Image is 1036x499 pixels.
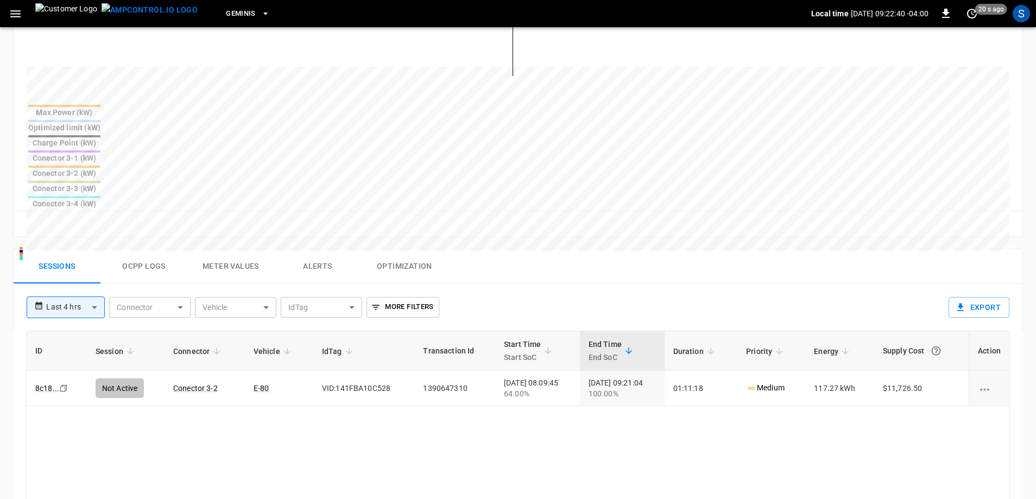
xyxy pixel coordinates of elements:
p: Start SoC [504,351,541,364]
span: Vehicle [254,345,294,358]
div: End Time [589,338,622,364]
span: IdTag [322,345,356,358]
p: End SoC [589,351,622,364]
table: sessions table [27,331,1009,406]
span: Geminis [226,8,256,20]
p: [DATE] 09:22:40 -04:00 [851,8,928,19]
button: Alerts [274,249,361,284]
span: Duration [673,345,718,358]
button: The cost of your charging session based on your supply rates [926,341,946,361]
div: Last 4 hrs [46,297,105,318]
div: Start Time [504,338,541,364]
button: Meter Values [187,249,274,284]
button: Geminis [222,3,274,24]
button: Export [949,297,1009,318]
button: Optimization [361,249,448,284]
button: More Filters [367,297,439,318]
button: set refresh interval [963,5,981,22]
button: Ocpp logs [100,249,187,284]
span: Session [96,345,137,358]
div: charging session options [978,383,1001,394]
span: End TimeEnd SoC [589,338,636,364]
button: Sessions [14,249,100,284]
div: Supply Cost [883,341,960,361]
span: 20 s ago [975,4,1007,15]
th: Transaction Id [414,331,495,371]
div: profile-icon [1013,5,1030,22]
span: Connector [173,345,224,358]
img: Customer Logo [35,3,97,24]
span: Energy [814,345,852,358]
p: Local time [811,8,849,19]
span: Start TimeStart SoC [504,338,555,364]
th: Action [969,331,1009,371]
span: Priority [746,345,786,358]
th: ID [27,331,87,371]
img: ampcontrol.io logo [102,3,198,17]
